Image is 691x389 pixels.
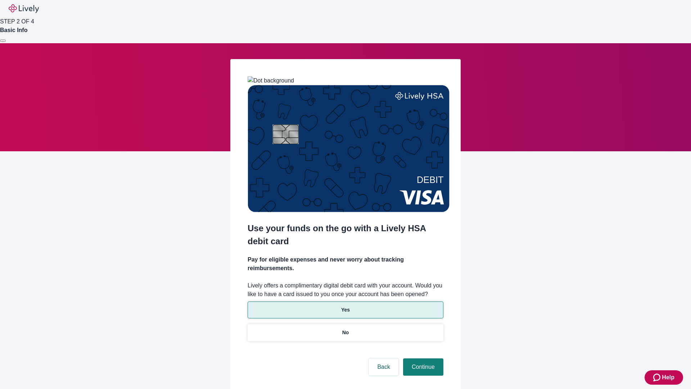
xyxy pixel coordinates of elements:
[341,306,350,314] p: Yes
[662,373,674,382] span: Help
[403,358,443,376] button: Continue
[248,222,443,248] h2: Use your funds on the go with a Lively HSA debit card
[248,324,443,341] button: No
[248,255,443,273] h4: Pay for eligible expenses and never worry about tracking reimbursements.
[342,329,349,336] p: No
[248,76,294,85] img: Dot background
[248,85,450,212] img: Debit card
[369,358,399,376] button: Back
[653,373,662,382] svg: Zendesk support icon
[248,281,443,299] label: Lively offers a complimentary digital debit card with your account. Would you like to have a card...
[248,301,443,318] button: Yes
[9,4,39,13] img: Lively
[645,370,683,385] button: Zendesk support iconHelp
